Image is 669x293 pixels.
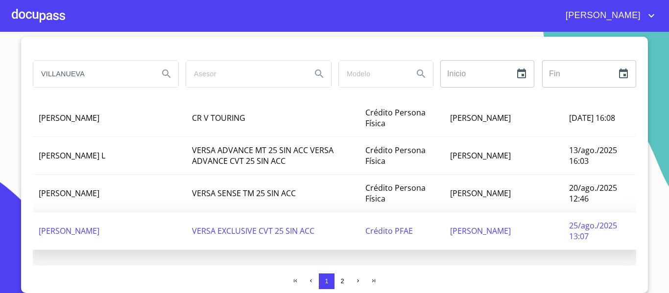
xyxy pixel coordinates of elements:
[39,188,99,199] span: [PERSON_NAME]
[409,62,433,86] button: Search
[365,145,426,166] span: Crédito Persona Física
[192,225,314,236] span: VERSA EXCLUSIVE CVT 25 SIN ACC
[450,225,511,236] span: [PERSON_NAME]
[39,150,105,161] span: [PERSON_NAME] L
[339,61,406,87] input: search
[558,8,645,23] span: [PERSON_NAME]
[569,113,615,123] span: [DATE] 16:08
[334,273,350,289] button: 2
[186,61,304,87] input: search
[569,145,617,166] span: 13/ago./2025 16:03
[569,220,617,242] span: 25/ago./2025 13:07
[569,182,617,204] span: 20/ago./2025 12:46
[365,225,413,236] span: Crédito PFAE
[39,225,99,236] span: [PERSON_NAME]
[192,145,334,166] span: VERSA ADVANCE MT 25 SIN ACC VERSA ADVANCE CVT 25 SIN ACC
[155,62,178,86] button: Search
[308,62,331,86] button: Search
[450,188,511,199] span: [PERSON_NAME]
[192,113,245,123] span: CR V TOURING
[33,61,151,87] input: search
[340,277,344,285] span: 2
[192,188,296,199] span: VERSA SENSE TM 25 SIN ACC
[558,8,657,23] button: account of current user
[325,277,328,285] span: 1
[39,113,99,123] span: [PERSON_NAME]
[319,273,334,289] button: 1
[365,107,426,129] span: Crédito Persona Física
[450,113,511,123] span: [PERSON_NAME]
[450,150,511,161] span: [PERSON_NAME]
[365,182,426,204] span: Crédito Persona Física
